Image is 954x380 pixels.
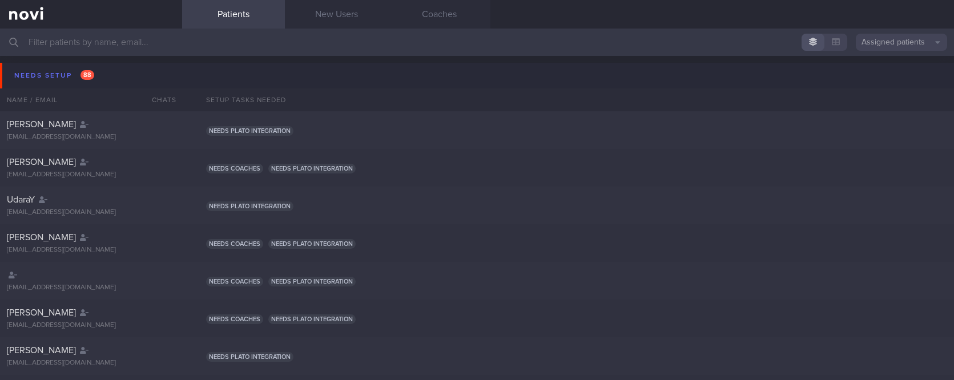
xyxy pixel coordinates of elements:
div: [EMAIL_ADDRESS][DOMAIN_NAME] [7,284,175,292]
button: Assigned patients [856,34,947,51]
div: [EMAIL_ADDRESS][DOMAIN_NAME] [7,359,175,367]
span: Needs coaches [206,239,263,249]
span: 88 [80,70,94,80]
span: UdaraY [7,195,35,204]
span: Needs coaches [206,164,263,173]
span: Needs plato integration [206,352,293,362]
div: Chats [136,88,182,111]
span: Needs plato integration [206,126,293,136]
span: Needs plato integration [206,201,293,211]
div: [EMAIL_ADDRESS][DOMAIN_NAME] [7,208,175,217]
div: [EMAIL_ADDRESS][DOMAIN_NAME] [7,133,175,142]
div: [EMAIL_ADDRESS][DOMAIN_NAME] [7,246,175,254]
span: Needs coaches [206,277,263,286]
span: Needs plato integration [268,164,356,173]
span: [PERSON_NAME] [7,308,76,317]
div: [EMAIL_ADDRESS][DOMAIN_NAME] [7,171,175,179]
span: [PERSON_NAME] [7,120,76,129]
div: [EMAIL_ADDRESS][DOMAIN_NAME] [7,321,175,330]
div: Needs setup [11,68,97,83]
span: Needs plato integration [268,239,356,249]
span: Needs plato integration [268,314,356,324]
span: Needs plato integration [268,277,356,286]
span: [PERSON_NAME] [7,346,76,355]
span: [PERSON_NAME] [7,233,76,242]
div: Setup tasks needed [199,88,954,111]
span: Needs coaches [206,314,263,324]
span: [PERSON_NAME] [7,157,76,167]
